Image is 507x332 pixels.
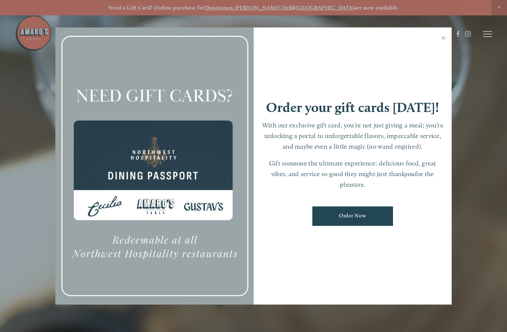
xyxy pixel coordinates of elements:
[261,158,445,190] p: Gift someone the ultimate experience: delicious food, great vibes, and service so good they might...
[436,29,451,49] a: Close
[405,170,415,178] em: you
[312,206,393,226] a: Order Now
[266,101,439,114] h1: Order your gift cards [DATE]!
[261,120,445,152] p: With our exclusive gift card, you’re not just giving a meal; you’re unlocking a portal to unforge...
